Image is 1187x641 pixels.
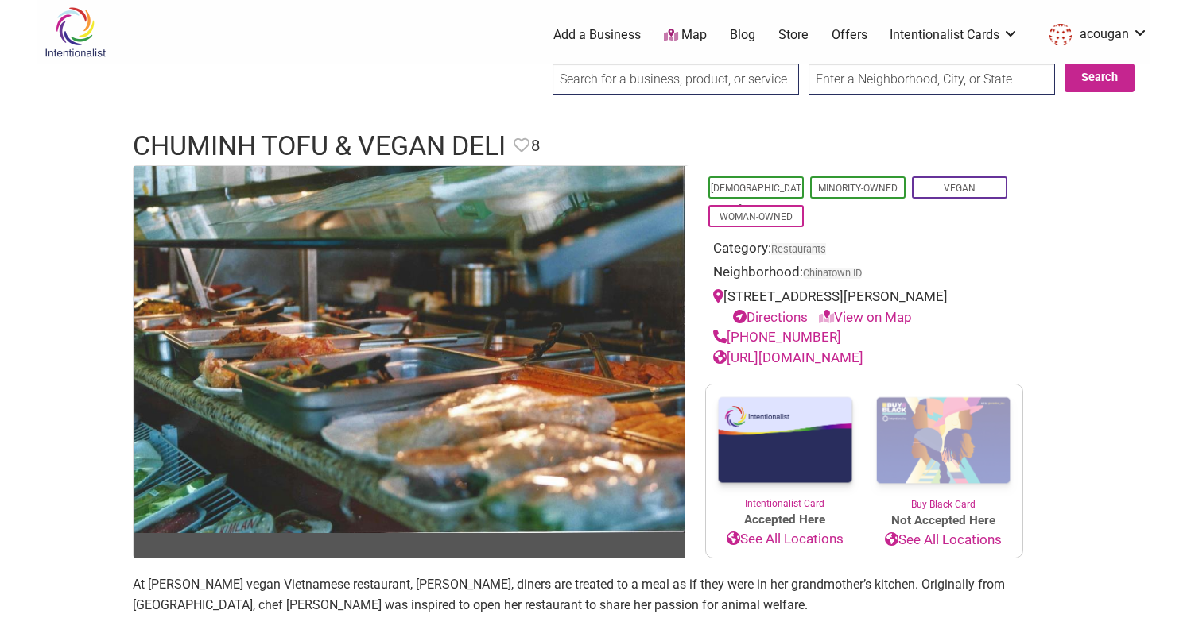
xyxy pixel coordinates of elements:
[37,6,113,58] img: Intentionalist
[864,384,1022,497] img: Buy Black Card
[706,511,864,529] span: Accepted Here
[713,262,1015,287] div: Neighborhood:
[720,211,793,222] a: Woman-Owned
[890,26,1018,44] a: Intentionalist Cards
[803,268,862,279] span: Chinatown ID
[133,127,506,165] h1: ChuMinh Tofu & Vegan Deli
[706,384,864,496] img: Intentionalist Card
[706,384,864,511] a: Intentionalist Card
[832,26,867,44] a: Offers
[713,287,1015,327] div: [STREET_ADDRESS][PERSON_NAME]
[706,529,864,550] a: See All Locations
[713,349,863,365] a: [URL][DOMAIN_NAME]
[819,309,912,325] a: View on Map
[553,64,799,95] input: Search for a business, product, or service
[664,26,707,44] a: Map
[713,238,1015,263] div: Category:
[733,309,808,325] a: Directions
[809,64,1055,95] input: Enter a Neighborhood, City, or State
[133,574,1055,615] p: At [PERSON_NAME] vegan Vietnamese restaurant, [PERSON_NAME], diners are treated to a meal as if t...
[711,183,801,214] a: [DEMOGRAPHIC_DATA]-Owned
[514,137,529,153] i: Favorite
[818,183,898,194] a: Minority-Owned
[531,133,540,158] span: 8
[771,243,826,255] a: Restaurants
[553,26,641,44] a: Add a Business
[864,384,1022,512] a: Buy Black Card
[864,530,1022,550] a: See All Locations
[730,26,755,44] a: Blog
[1042,21,1148,49] a: acougan
[864,512,1022,530] span: Not Accepted Here
[713,329,841,345] a: [PHONE_NUMBER]
[944,183,976,194] a: Vegan
[1065,64,1135,92] button: Search
[778,26,809,44] a: Store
